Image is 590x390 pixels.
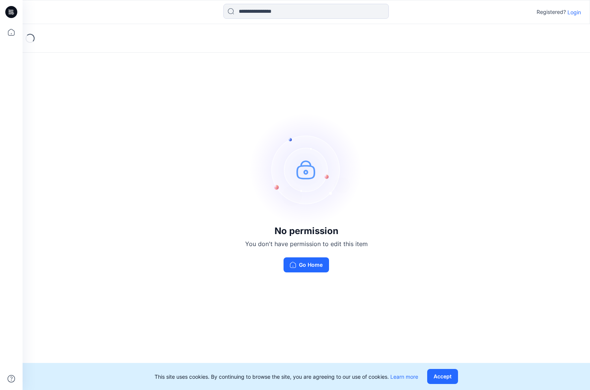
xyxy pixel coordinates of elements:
[245,226,368,236] h3: No permission
[250,113,363,226] img: no-perm.svg
[155,373,418,381] p: This site uses cookies. By continuing to browse the site, you are agreeing to our use of cookies.
[537,8,566,17] p: Registered?
[390,373,418,380] a: Learn more
[284,257,329,272] button: Go Home
[427,369,458,384] button: Accept
[245,239,368,248] p: You don't have permission to edit this item
[567,8,581,16] p: Login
